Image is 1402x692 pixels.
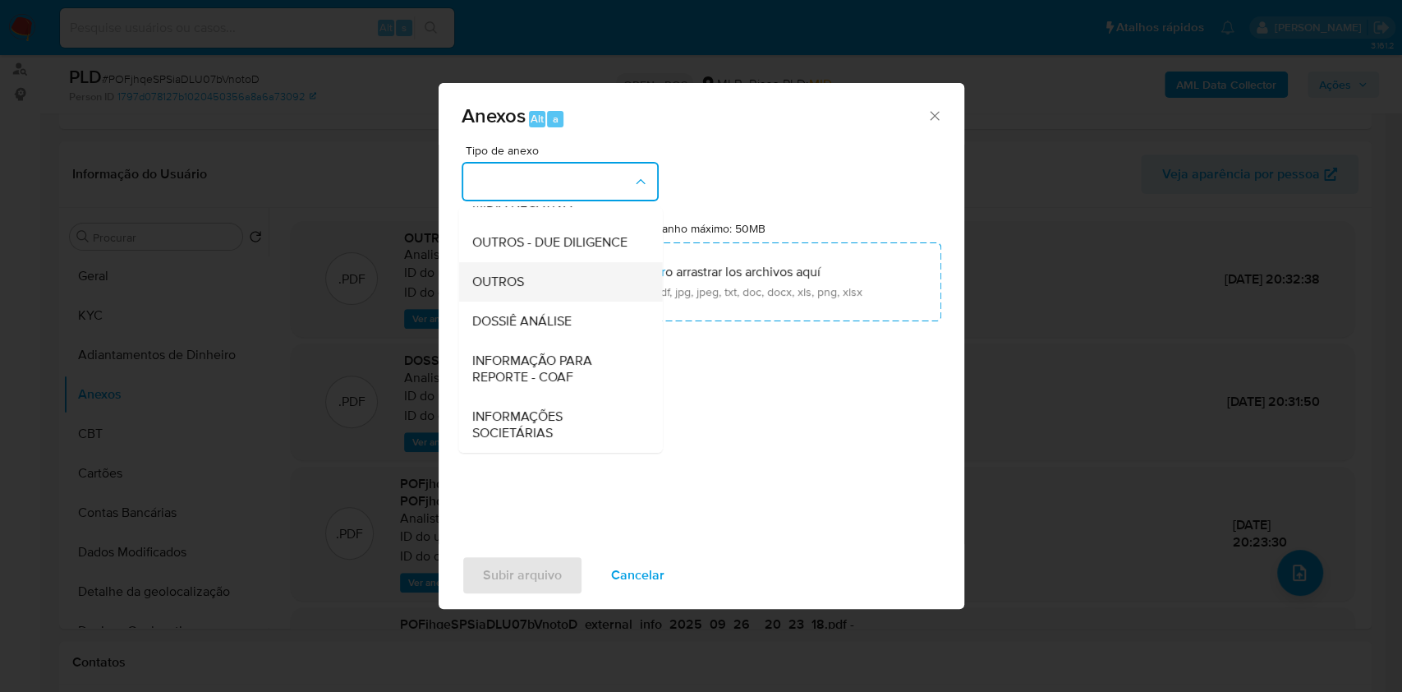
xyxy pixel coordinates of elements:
button: Cerrar [926,108,941,122]
span: Cancelar [611,557,664,593]
span: INFORMAÇÕES SOCIETÁRIAS [471,408,639,441]
span: Tipo de anexo [466,145,663,156]
span: MIDIA NEGATIVA [471,195,572,211]
span: OUTROS [471,274,523,290]
span: Anexos [462,101,526,130]
span: Alt [531,111,544,127]
span: a [553,111,559,127]
button: Cancelar [590,556,686,595]
span: INFORMAÇÃO PARA REPORTE - COAF [471,353,639,385]
span: OUTROS - DUE DILIGENCE [471,234,627,251]
label: Tamanho máximo: 50MB [641,221,765,236]
span: DOSSIÊ ANÁLISE [471,313,571,330]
